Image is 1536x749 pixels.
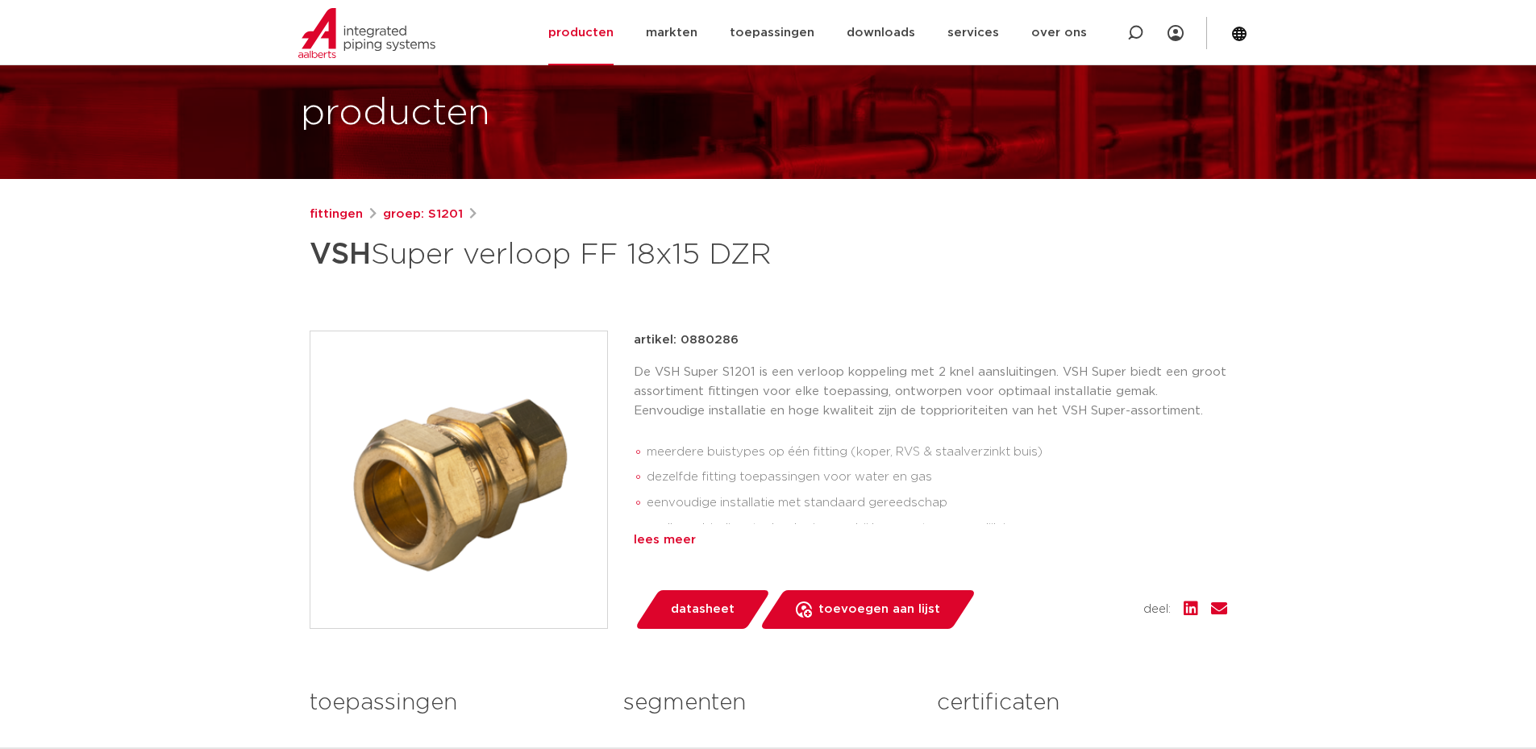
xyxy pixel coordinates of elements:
h3: toepassingen [310,687,599,719]
li: eenvoudige installatie met standaard gereedschap [647,490,1227,516]
a: groep: S1201 [383,205,463,224]
strong: VSH [310,240,371,269]
h1: producten [301,88,490,139]
h1: Super verloop FF 18x15 DZR [310,231,915,279]
img: Product Image for VSH Super verloop FF 18x15 DZR [310,331,607,628]
li: meerdere buistypes op één fitting (koper, RVS & staalverzinkt buis) [647,439,1227,465]
h3: segmenten [623,687,913,719]
li: dezelfde fitting toepassingen voor water en gas [647,464,1227,490]
span: deel: [1143,600,1171,619]
p: artikel: 0880286 [634,331,739,350]
p: De VSH Super S1201 is een verloop koppeling met 2 knel aansluitingen. VSH Super biedt een groot a... [634,363,1227,421]
h3: certificaten [937,687,1226,719]
span: toevoegen aan lijst [818,597,940,622]
span: datasheet [671,597,735,622]
li: snelle verbindingstechnologie waarbij her-montage mogelijk is [647,516,1227,542]
div: lees meer [634,531,1227,550]
a: datasheet [634,590,771,629]
a: fittingen [310,205,363,224]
